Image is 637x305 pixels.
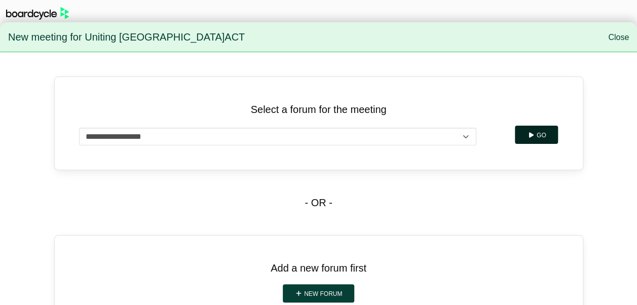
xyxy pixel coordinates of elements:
a: New forum [283,284,355,302]
img: BoardcycleBlackGreen-aaafeed430059cb809a45853b8cf6d952af9d84e6e89e1f1685b34bfd5cb7d64.svg [6,7,69,20]
div: - OR - [54,170,583,235]
p: Select a forum for the meeting [79,101,558,118]
a: Close [608,33,629,42]
button: Go [515,126,558,144]
span: New meeting for Uniting [GEOGRAPHIC_DATA]ACT [8,27,245,48]
p: Add a new forum first [79,260,558,276]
